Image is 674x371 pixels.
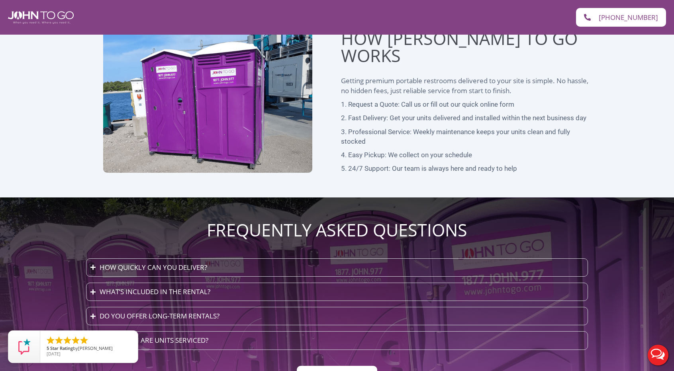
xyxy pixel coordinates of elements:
[79,336,89,345] li: 
[599,14,658,21] span: [PHONE_NUMBER]
[63,336,72,345] li: 
[86,331,588,350] summary: How often are units serviced?
[86,258,588,350] div: Accordion. Open links with Enter or Space, close with Escape, and navigate with Arrow Keys
[341,113,586,123] span: 2. Fast Delivery: Get your units delivered and installed within the next business day
[82,221,592,238] h2: Frequently Asked Questions
[341,30,592,64] h2: How [PERSON_NAME] To Go Works
[86,283,588,301] summary: What’s included in the rental?
[86,258,588,277] summary: How quickly can you deliver?
[16,339,32,355] img: Review Rating
[86,307,588,325] summary: Do you offer long-term rentals?
[100,263,207,272] div: How quickly can you deliver?
[47,345,49,351] span: 5
[50,345,73,351] span: Star Rating
[71,336,80,345] li: 
[341,150,472,160] span: 4. Easy Pickup: We collect on your schedule
[46,336,55,345] li: 
[54,336,64,345] li: 
[100,311,219,321] div: Do you offer long-term rentals?
[78,345,113,351] span: [PERSON_NAME]
[47,351,61,357] span: [DATE]
[100,287,210,297] div: What’s included in the rental?
[100,336,208,345] div: How often are units serviced?
[341,164,517,173] span: 5. 24/7 Support: Our team is always here and ready to help
[341,127,592,146] span: 3. Professional Service: Weekly maintenance keeps your units clean and fully stocked
[341,100,514,109] span: 1. Request a Quote: Call us or fill out our quick online form
[8,11,74,24] img: John To Go
[576,8,666,27] a: [PHONE_NUMBER]
[642,339,674,371] button: Live Chat
[103,31,312,173] img: Porta potty rentals in Suffolk Long Island
[341,76,588,95] span: Getting premium portable restrooms delivered to your site is simple. No hassle, no hidden fees, j...
[47,346,131,351] span: by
